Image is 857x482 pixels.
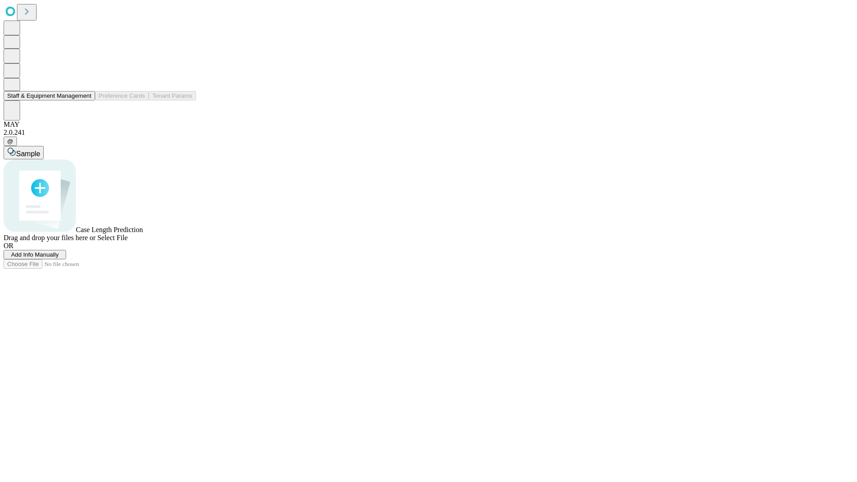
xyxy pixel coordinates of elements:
span: Sample [16,150,40,158]
span: Add Info Manually [11,251,59,258]
button: Preference Cards [95,91,149,100]
span: Drag and drop your files here or [4,234,96,241]
span: Select File [97,234,128,241]
span: Case Length Prediction [76,226,143,233]
span: OR [4,242,13,249]
button: Tenant Params [149,91,196,100]
div: MAY [4,120,853,129]
button: Staff & Equipment Management [4,91,95,100]
button: Add Info Manually [4,250,66,259]
button: Sample [4,146,44,159]
span: @ [7,138,13,145]
div: 2.0.241 [4,129,853,137]
button: @ [4,137,17,146]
